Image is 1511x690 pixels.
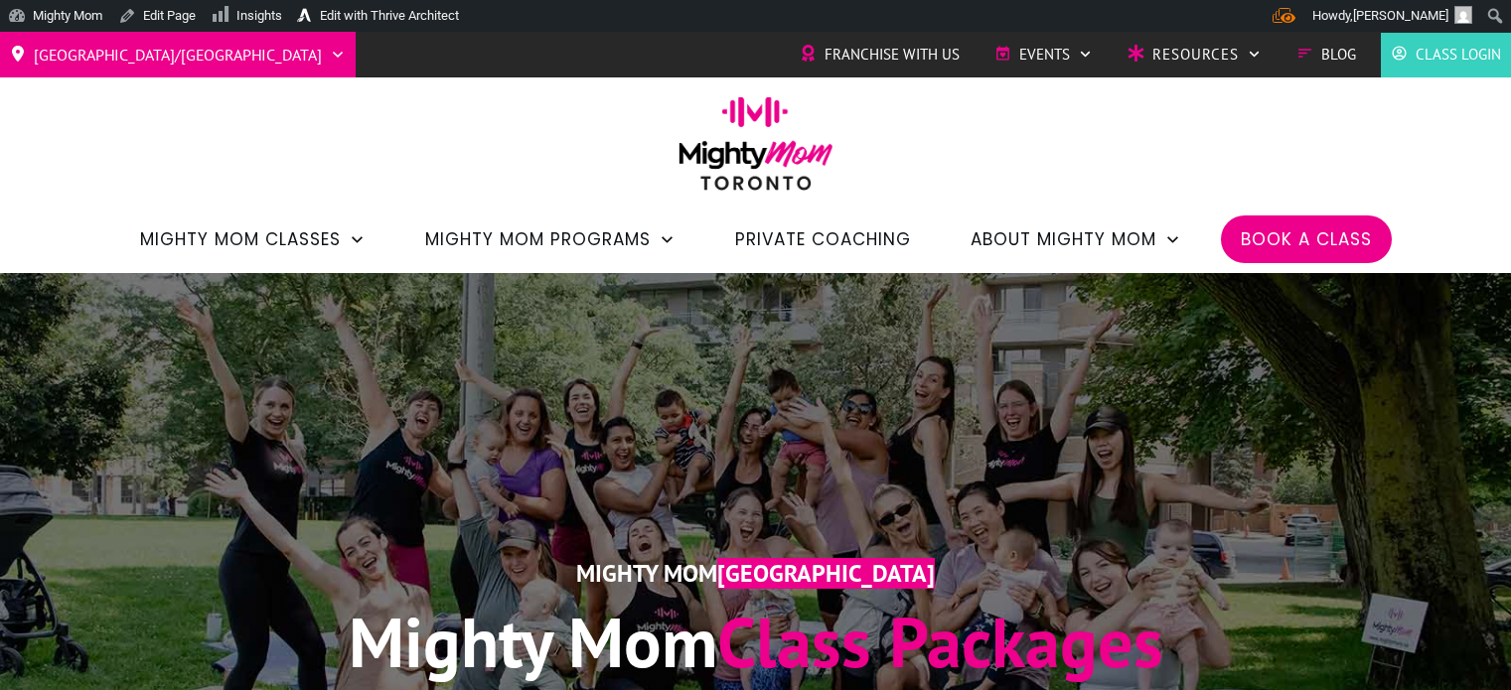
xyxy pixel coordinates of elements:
span: [PERSON_NAME] [1353,8,1448,23]
img: mightymom-logo-toronto [669,96,843,205]
a: Mighty Mom Programs [425,222,676,256]
span: [GEOGRAPHIC_DATA] [717,558,935,589]
span: Class Login [1416,40,1501,69]
a: Resources [1128,40,1262,69]
span: Events [1019,40,1070,69]
a: [GEOGRAPHIC_DATA]/[GEOGRAPHIC_DATA] [10,39,346,70]
span: Blog [1321,40,1356,69]
a: Mighty Mom Classes [140,222,366,256]
a: Franchise with Us [800,40,960,69]
span: Mighty Mom Programs [425,222,651,256]
a: Class Login [1391,40,1501,69]
span: Mighty Mom Classes [140,222,341,256]
span: Franchise with Us [825,40,960,69]
h1: Class Packages [181,597,1331,687]
span: About Mighty Mom [971,222,1156,256]
span: Mighty Mom [576,558,717,589]
a: About Mighty Mom [971,222,1181,256]
span: [GEOGRAPHIC_DATA]/[GEOGRAPHIC_DATA] [34,39,322,70]
a: Private Coaching [735,222,911,256]
span: Mighty Mom [349,597,717,686]
a: Events [994,40,1093,69]
a: Blog [1296,40,1356,69]
span: Resources [1152,40,1239,69]
a: Book a Class [1241,222,1372,256]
